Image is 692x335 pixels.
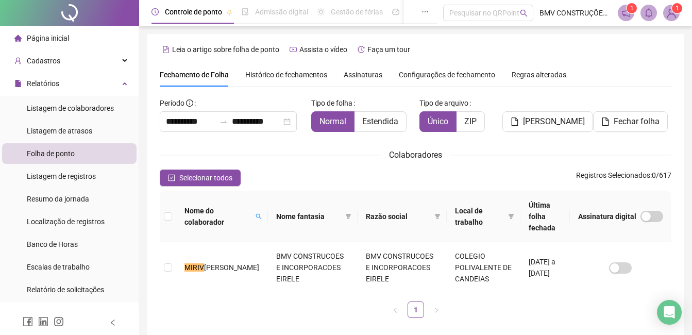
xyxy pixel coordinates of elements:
span: Fechamento de Folha [160,71,229,79]
span: pushpin [226,9,232,15]
td: COLEGIO POLIVALENTE DE CANDEIAS [447,242,520,293]
sup: Atualize o seu contato no menu Meus Dados [672,3,682,13]
span: Normal [319,116,346,126]
span: Controle de ponto [165,8,222,16]
span: filter [345,213,351,220]
span: Escalas de trabalho [27,263,90,271]
span: ellipsis [421,8,429,15]
span: 1 [630,5,634,12]
th: Última folha fechada [520,191,570,242]
span: file-text [162,46,170,53]
button: left [387,301,403,318]
li: Página anterior [387,301,403,318]
span: Cadastros [27,57,60,65]
li: Próxima página [428,301,445,318]
span: facebook [23,316,33,327]
span: Banco de Horas [27,240,78,248]
span: Leia o artigo sobre folha de ponto [172,45,279,54]
span: Histórico de fechamentos [245,71,327,79]
sup: 1 [627,3,637,13]
span: file-done [242,8,249,15]
span: file [511,118,519,126]
span: Configurações de fechamento [399,71,495,78]
span: filter [434,213,441,220]
span: search [256,213,262,220]
span: Assista o vídeo [299,45,347,54]
span: filter [343,209,353,224]
span: Listagem de registros [27,172,96,180]
span: file [601,118,610,126]
span: 1 [676,5,679,12]
span: Relatórios [27,79,59,88]
span: Nome do colaborador [184,205,251,228]
span: info-circle [186,99,193,107]
span: Selecionar todos [179,172,232,183]
span: Único [428,116,448,126]
span: Assinaturas [344,71,382,78]
span: : 0 / 617 [576,170,671,186]
span: Nome fantasia [276,211,341,222]
span: filter [432,209,443,224]
td: BMV CONSTRUCOES E INCORPORACOES EIRELE [358,242,447,293]
span: Colaboradores [389,150,442,160]
span: notification [621,8,631,18]
span: file [14,80,22,87]
span: Tipo de folha [311,97,352,109]
span: Resumo da jornada [27,195,89,203]
span: history [358,46,365,53]
span: user-add [14,57,22,64]
span: dashboard [392,8,399,15]
mark: MIRIV [184,263,204,272]
span: Assinatura digital [578,211,636,222]
span: Local de trabalho [455,205,504,228]
span: Regras alteradas [512,71,566,78]
span: Admissão digital [255,8,308,16]
span: search [520,9,528,17]
span: linkedin [38,316,48,327]
span: [PERSON_NAME] [523,115,585,128]
td: [DATE] a [DATE] [520,242,570,293]
span: Relatório de solicitações [27,286,104,294]
span: filter [508,213,514,220]
span: Estendida [362,116,398,126]
img: 66634 [664,5,679,21]
span: Gestão de férias [331,8,383,16]
span: Registros Selecionados [576,171,650,179]
span: BMV CONSTRUÇÕES E INCORPORAÇÕES [539,7,612,19]
td: BMV CONSTRUCOES E INCORPORACOES EIRELE [268,242,357,293]
button: Selecionar todos [160,170,241,186]
button: Fechar folha [593,111,668,132]
span: Razão social [366,211,430,222]
span: Faça um tour [367,45,410,54]
span: bell [644,8,653,18]
span: [PERSON_NAME] [204,263,259,272]
span: youtube [290,46,297,53]
span: ZIP [464,116,477,126]
span: left [109,319,116,326]
span: Período [160,99,184,107]
span: check-square [168,174,175,181]
span: Localização de registros [27,217,105,226]
span: left [392,307,398,313]
span: Página inicial [27,34,69,42]
a: 1 [408,302,424,317]
span: Tipo de arquivo [419,97,468,109]
span: search [254,203,264,230]
div: Open Intercom Messenger [657,300,682,325]
button: right [428,301,445,318]
button: [PERSON_NAME] [502,111,593,132]
span: clock-circle [151,8,159,15]
span: right [433,307,440,313]
span: instagram [54,316,64,327]
span: home [14,35,22,42]
span: sun [317,8,325,15]
span: swap-right [220,118,228,126]
span: Listagem de colaboradores [27,104,114,112]
span: to [220,118,228,126]
span: Folha de ponto [27,149,75,158]
span: Fechar folha [614,115,660,128]
span: Listagem de atrasos [27,127,92,135]
span: filter [506,203,516,230]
